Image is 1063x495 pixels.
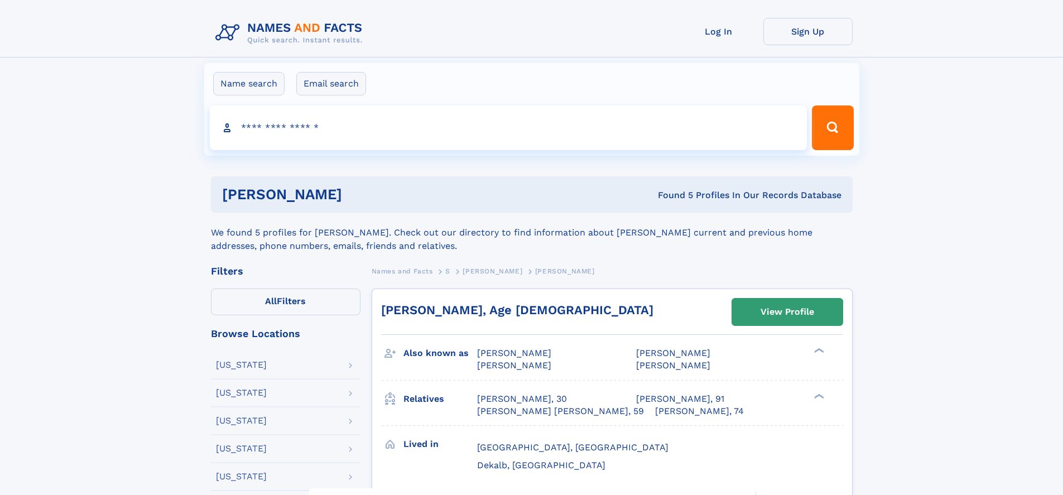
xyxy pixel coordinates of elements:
[216,361,267,369] div: [US_STATE]
[296,72,366,95] label: Email search
[211,289,360,315] label: Filters
[477,460,605,470] span: Dekalb, [GEOGRAPHIC_DATA]
[216,416,267,425] div: [US_STATE]
[477,393,567,405] a: [PERSON_NAME], 30
[500,189,841,201] div: Found 5 Profiles In Our Records Database
[265,296,277,306] span: All
[216,388,267,397] div: [US_STATE]
[372,264,433,278] a: Names and Facts
[463,264,522,278] a: [PERSON_NAME]
[403,390,477,409] h3: Relatives
[636,393,724,405] a: [PERSON_NAME], 91
[445,267,450,275] span: S
[477,442,668,453] span: [GEOGRAPHIC_DATA], [GEOGRAPHIC_DATA]
[732,299,843,325] a: View Profile
[211,18,372,48] img: Logo Names and Facts
[655,405,744,417] a: [PERSON_NAME], 74
[763,18,853,45] a: Sign Up
[381,303,653,317] a: [PERSON_NAME], Age [DEMOGRAPHIC_DATA]
[216,444,267,453] div: [US_STATE]
[403,435,477,454] h3: Lived in
[463,267,522,275] span: [PERSON_NAME]
[811,347,825,354] div: ❯
[211,266,360,276] div: Filters
[477,405,644,417] a: [PERSON_NAME] [PERSON_NAME], 59
[812,105,853,150] button: Search Button
[222,188,500,201] h1: [PERSON_NAME]
[216,472,267,481] div: [US_STATE]
[211,213,853,253] div: We found 5 profiles for [PERSON_NAME]. Check out our directory to find information about [PERSON_...
[210,105,807,150] input: search input
[403,344,477,363] h3: Also known as
[211,329,360,339] div: Browse Locations
[445,264,450,278] a: S
[811,392,825,400] div: ❯
[674,18,763,45] a: Log In
[477,348,551,358] span: [PERSON_NAME]
[636,348,710,358] span: [PERSON_NAME]
[477,360,551,371] span: [PERSON_NAME]
[213,72,285,95] label: Name search
[761,299,814,325] div: View Profile
[535,267,595,275] span: [PERSON_NAME]
[636,360,710,371] span: [PERSON_NAME]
